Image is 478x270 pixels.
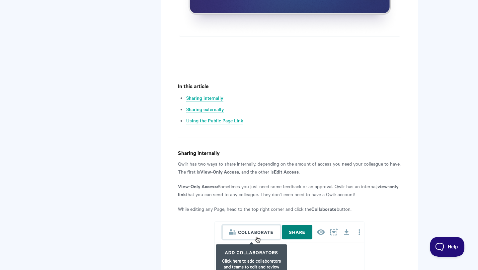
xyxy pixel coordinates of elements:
h4: Sharing internally [178,149,401,157]
a: Sharing externally [186,106,224,113]
p: Qwilr has two ways to share internally, depending on the amount of access you need your colleague... [178,160,401,176]
strong: Collaborate [311,205,337,212]
p: Sometimes you just need some feedback or an approval. Qwilr has an internal, that you can send to... [178,182,401,198]
strong: View-Only Access [200,168,239,175]
strong: Edit Access [274,168,299,175]
strong: In this article [178,82,208,89]
strong: view-only link [178,183,399,198]
a: Sharing internally [186,94,223,102]
strong: View-Only Access: [178,183,218,190]
a: Using the Public Page Link [186,117,243,124]
iframe: Toggle Customer Support [430,237,465,257]
p: While editing any Page, head to the top right corner and click the button. [178,205,401,213]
